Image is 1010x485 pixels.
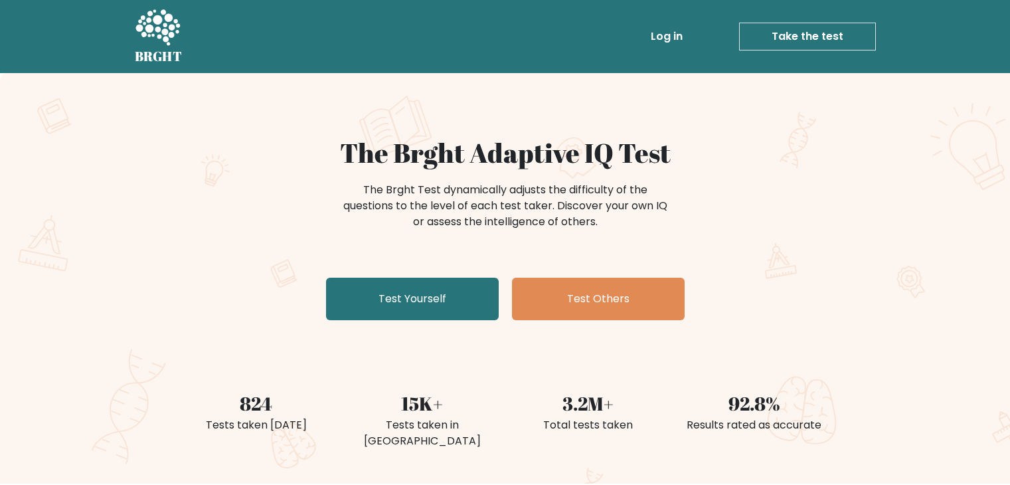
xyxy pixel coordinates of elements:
[135,48,183,64] h5: BRGHT
[513,389,663,417] div: 3.2M+
[347,389,497,417] div: 15K+
[513,417,663,433] div: Total tests taken
[339,182,671,230] div: The Brght Test dynamically adjusts the difficulty of the questions to the level of each test take...
[512,278,685,320] a: Test Others
[679,389,829,417] div: 92.8%
[679,417,829,433] div: Results rated as accurate
[326,278,499,320] a: Test Yourself
[181,417,331,433] div: Tests taken [DATE]
[181,389,331,417] div: 824
[739,23,876,50] a: Take the test
[645,23,688,50] a: Log in
[135,5,183,68] a: BRGHT
[181,137,829,169] h1: The Brght Adaptive IQ Test
[347,417,497,449] div: Tests taken in [GEOGRAPHIC_DATA]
